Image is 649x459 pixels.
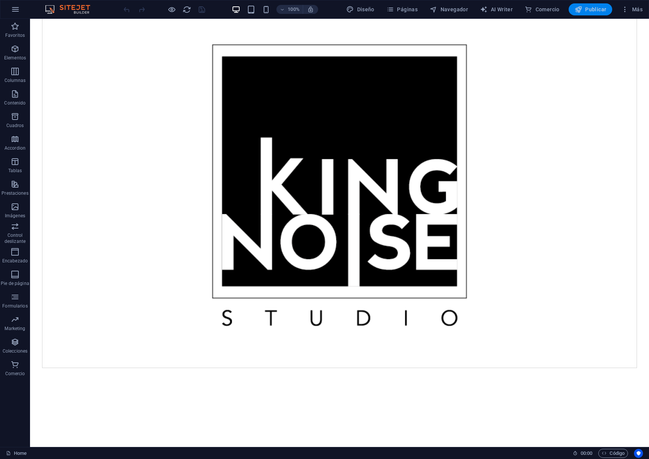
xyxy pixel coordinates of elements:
[307,6,314,13] i: Al redimensionar, ajustar el nivel de zoom automáticamente para ajustarse al dispositivo elegido.
[183,5,191,14] i: Volver a cargar página
[5,32,25,38] p: Favoritos
[4,100,26,106] p: Contenido
[602,449,625,458] span: Código
[480,6,513,13] span: AI Writer
[5,145,26,151] p: Accordion
[427,3,471,15] button: Navegador
[430,6,468,13] span: Navegador
[276,5,303,14] button: 100%
[43,5,100,14] img: Editor Logo
[569,3,613,15] button: Publicar
[5,77,26,83] p: Columnas
[6,449,27,458] a: Haz clic para cancelar la selección y doble clic para abrir páginas
[3,348,27,354] p: Colecciones
[634,449,643,458] button: Usercentrics
[573,449,593,458] h6: Tiempo de la sesión
[167,5,176,14] button: Haz clic para salir del modo de previsualización y seguir editando
[2,303,27,309] p: Formularios
[5,213,25,219] p: Imágenes
[581,449,592,458] span: 00 00
[2,258,28,264] p: Encabezado
[2,190,28,196] p: Prestaciones
[8,168,22,174] p: Tablas
[343,3,377,15] button: Diseño
[4,55,26,61] p: Elementos
[5,371,25,377] p: Comercio
[477,3,516,15] button: AI Writer
[525,6,560,13] span: Comercio
[383,3,421,15] button: Páginas
[621,6,643,13] span: Más
[182,5,191,14] button: reload
[575,6,607,13] span: Publicar
[586,450,587,456] span: :
[346,6,374,13] span: Diseño
[288,5,300,14] h6: 100%
[6,123,24,129] p: Cuadros
[5,326,25,332] p: Marketing
[598,449,628,458] button: Código
[343,3,377,15] div: Diseño (Ctrl+Alt+Y)
[522,3,563,15] button: Comercio
[618,3,646,15] button: Más
[1,280,29,286] p: Pie de página
[386,6,418,13] span: Páginas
